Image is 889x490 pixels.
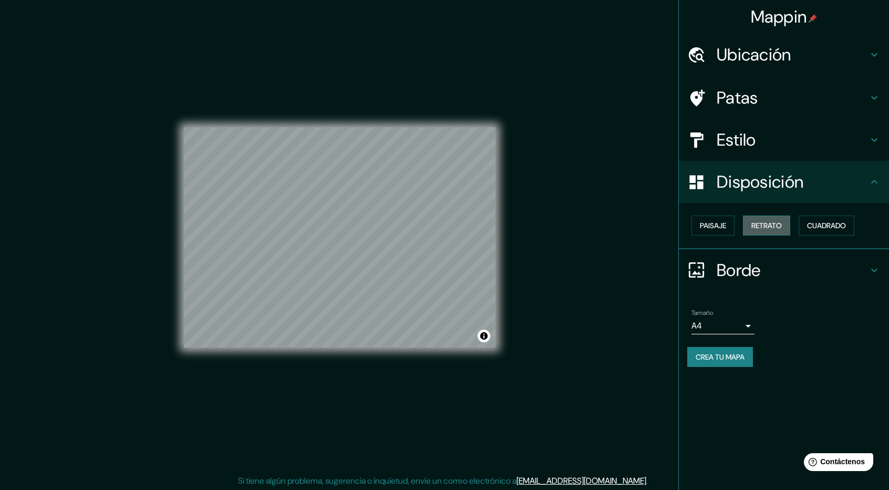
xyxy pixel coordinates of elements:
[717,171,803,193] font: Disposición
[809,14,817,23] img: pin-icon.png
[717,87,758,109] font: Patas
[691,320,702,331] font: A4
[799,216,854,236] button: Cuadrado
[717,129,756,151] font: Estilo
[687,347,753,367] button: Crea tu mapa
[743,216,790,236] button: Retrato
[679,34,889,76] div: Ubicación
[649,475,652,486] font: .
[646,475,648,486] font: .
[700,221,726,230] font: Paisaje
[691,309,713,317] font: Tamaño
[679,77,889,119] div: Patas
[751,221,782,230] font: Retrato
[696,352,745,362] font: Crea tu mapa
[478,330,490,342] button: Activar o desactivar atribución
[795,449,877,478] iframe: Lanzador de widgets de ayuda
[751,6,807,28] font: Mappin
[238,475,516,486] font: Si tiene algún problema, sugerencia o inquietud, envíe un correo electrónico a
[679,119,889,161] div: Estilo
[679,161,889,203] div: Disposición
[691,318,754,334] div: A4
[516,475,646,486] a: [EMAIL_ADDRESS][DOMAIN_NAME]
[184,127,495,348] canvas: Mapa
[807,221,846,230] font: Cuadrado
[648,475,649,486] font: .
[717,44,791,66] font: Ubicación
[691,216,735,236] button: Paisaje
[717,259,761,281] font: Borde
[679,249,889,291] div: Borde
